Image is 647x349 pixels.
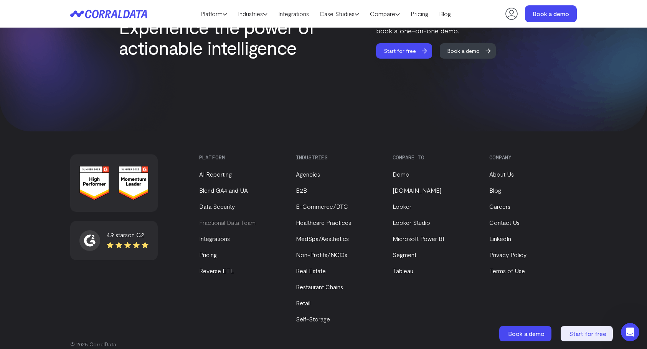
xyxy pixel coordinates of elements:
[199,170,232,178] a: AI Reporting
[440,43,503,59] a: Book a demo
[393,203,411,210] a: Looker
[561,326,614,341] a: Start for free
[296,315,330,323] a: Self-Storage
[273,8,314,20] a: Integrations
[489,154,573,161] h3: Company
[489,203,510,210] a: Careers
[393,187,441,194] a: [DOMAIN_NAME]
[434,8,456,20] a: Blog
[296,251,347,258] a: Non-Profits/NGOs
[296,283,343,290] a: Restaurant Chains
[199,235,230,242] a: Integrations
[365,8,405,20] a: Compare
[499,326,553,341] a: Book a demo
[489,235,511,242] a: LinkedIn
[393,267,413,274] a: Tableau
[296,203,348,210] a: E-Commerce/DTC
[489,251,527,258] a: Privacy Policy
[296,235,349,242] a: MedSpa/Aesthetics
[128,231,144,238] span: on G2
[569,330,606,337] span: Start for free
[393,154,476,161] h3: Compare to
[296,170,320,178] a: Agencies
[79,230,149,251] a: 4.9 starson G2
[489,187,501,194] a: Blog
[199,187,248,194] a: Blend GA4 and UA
[393,170,409,178] a: Domo
[525,5,577,22] a: Book a demo
[296,267,326,274] a: Real Estate
[199,203,235,210] a: Data Security
[70,341,577,348] p: © 2025 CorralData
[296,299,310,306] a: Retail
[508,330,545,337] span: Book a demo
[621,323,639,341] iframe: Intercom live chat
[393,235,444,242] a: Microsoft Power BI
[296,154,380,161] h3: Industries
[195,8,233,20] a: Platform
[405,8,434,20] a: Pricing
[489,267,525,274] a: Terms of Use
[119,16,322,58] h2: Experience the power of actionable intelligence
[376,43,424,59] span: Start for free
[489,219,520,226] a: Contact Us
[489,170,514,178] a: About Us
[376,43,439,59] a: Start for free
[440,43,487,59] span: Book a demo
[199,154,283,161] h3: Platform
[393,219,430,226] a: Looker Studio
[199,219,256,226] a: Fractional Data Team
[199,267,234,274] a: Reverse ETL
[296,219,351,226] a: Healthcare Practices
[314,8,365,20] a: Case Studies
[107,230,149,239] div: 4.9 stars
[393,251,416,258] a: Segment
[233,8,273,20] a: Industries
[199,251,217,258] a: Pricing
[296,187,307,194] a: B2B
